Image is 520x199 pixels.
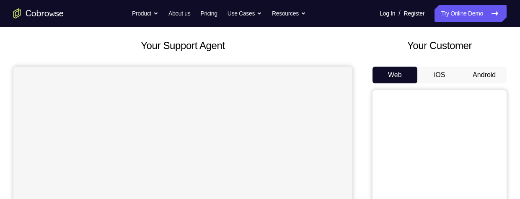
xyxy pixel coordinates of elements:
[398,8,400,18] span: /
[373,38,507,53] h2: Your Customer
[373,67,417,83] button: Web
[380,5,395,22] a: Log In
[200,5,217,22] a: Pricing
[462,67,507,83] button: Android
[404,5,424,22] a: Register
[417,67,462,83] button: iOS
[132,5,158,22] button: Product
[13,38,352,53] h2: Your Support Agent
[272,5,306,22] button: Resources
[228,5,262,22] button: Use Cases
[13,8,64,18] a: Go to the home page
[435,5,507,22] a: Try Online Demo
[168,5,190,22] a: About us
